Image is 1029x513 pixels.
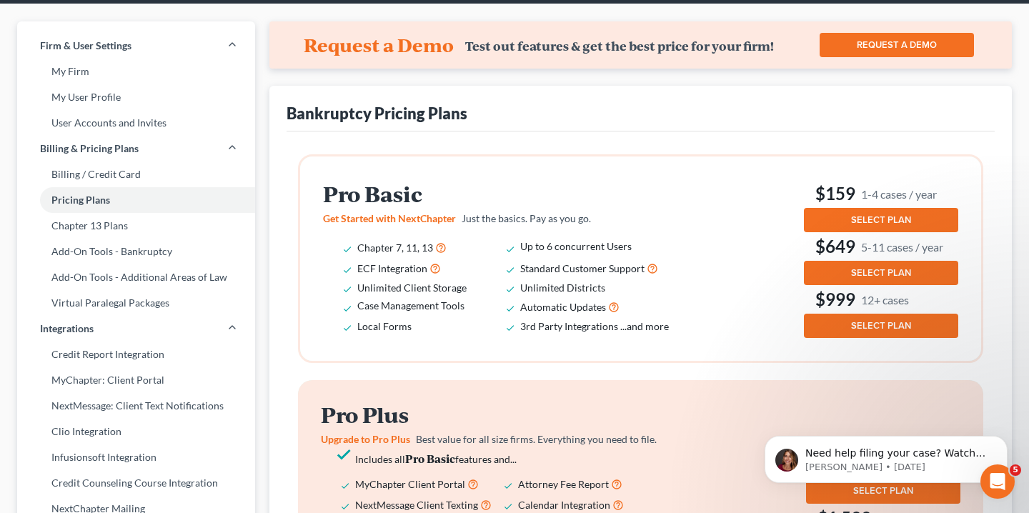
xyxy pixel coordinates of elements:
span: Need help filing your case? Watch this video! Still need help? Here are two articles with instruc... [62,101,246,198]
span: Automatic Updates [520,301,606,313]
a: User Accounts and Invites [17,110,255,136]
a: MyChapter: Client Portal [17,367,255,393]
span: Includes all features and... [355,453,517,465]
span: Best value for all size firms. Everything you need to file. [416,433,657,445]
a: Firm & User Settings [17,33,255,59]
h3: $999 [804,288,958,311]
span: 3rd Party Integrations [520,320,618,332]
span: SELECT PLAN [851,214,911,226]
a: Billing / Credit Card [17,161,255,187]
a: Integrations [17,316,255,342]
a: Credit Counseling Course Integration [17,470,255,496]
a: My Firm [17,59,255,84]
span: ...and more [620,320,669,332]
h2: Pro Basic [323,182,689,206]
span: SELECT PLAN [851,320,911,332]
h4: Request a Demo [304,34,454,56]
a: Virtual Paralegal Packages [17,290,255,316]
span: Unlimited Client Storage [357,282,467,294]
h3: $649 [804,235,958,258]
a: Add-On Tools - Bankruptcy [17,239,255,264]
a: Chapter 13 Plans [17,213,255,239]
iframe: Intercom notifications message [743,346,1029,506]
a: Billing & Pricing Plans [17,136,255,161]
span: ECF Integration [357,262,427,274]
img: Profile image for Katie [32,103,55,126]
a: My User Profile [17,84,255,110]
span: 5 [1010,464,1021,476]
h2: Pro Plus [321,403,687,427]
span: MyChapter Client Portal [355,478,465,490]
small: 1-4 cases / year [861,186,937,201]
small: 5-11 cases / year [861,239,943,254]
span: Billing & Pricing Plans [40,141,139,156]
iframe: Intercom live chat [980,464,1015,499]
p: Message from Katie, sent 85w ago [62,115,247,128]
span: Just the basics. Pay as you go. [462,212,591,224]
small: 12+ cases [861,292,909,307]
span: Get Started with NextChapter [323,212,456,224]
a: Credit Report Integration [17,342,255,367]
div: message notification from Katie, 85w ago. Need help filing your case? Watch this video! Still nee... [21,90,264,137]
span: Chapter 7, 11, 13 [357,241,433,254]
button: SELECT PLAN [804,261,958,285]
h3: $159 [804,182,958,205]
span: SELECT PLAN [851,267,911,279]
button: SELECT PLAN [804,314,958,338]
a: REQUEST A DEMO [820,33,974,57]
a: Clio Integration [17,419,255,444]
div: Bankruptcy Pricing Plans [287,103,467,124]
span: Unlimited Districts [520,282,605,294]
span: Upgrade to Pro Plus [321,433,410,445]
span: Case Management Tools [357,299,464,312]
span: Local Forms [357,320,412,332]
button: SELECT PLAN [804,208,958,232]
strong: Pro Basic [405,451,455,466]
span: Calendar Integration [518,499,610,511]
div: Test out features & get the best price for your firm! [465,39,774,54]
span: Attorney Fee Report [518,478,609,490]
span: Integrations [40,322,94,336]
a: Add-On Tools - Additional Areas of Law [17,264,255,290]
span: Standard Customer Support [520,262,645,274]
a: NextMessage: Client Text Notifications [17,393,255,419]
span: NextMessage Client Texting [355,499,478,511]
span: Up to 6 concurrent Users [520,240,632,252]
a: Infusionsoft Integration [17,444,255,470]
a: Pricing Plans [17,187,255,213]
span: Firm & User Settings [40,39,131,53]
